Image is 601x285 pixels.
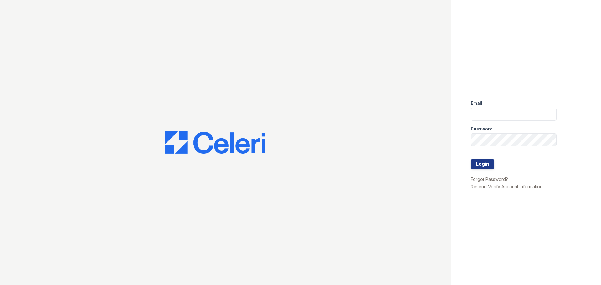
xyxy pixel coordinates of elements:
[471,159,494,169] button: Login
[471,184,542,189] a: Resend Verify Account Information
[471,126,493,132] label: Password
[471,176,508,182] a: Forgot Password?
[471,100,482,106] label: Email
[165,131,265,154] img: CE_Logo_Blue-a8612792a0a2168367f1c8372b55b34899dd931a85d93a1a3d3e32e68fde9ad4.png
